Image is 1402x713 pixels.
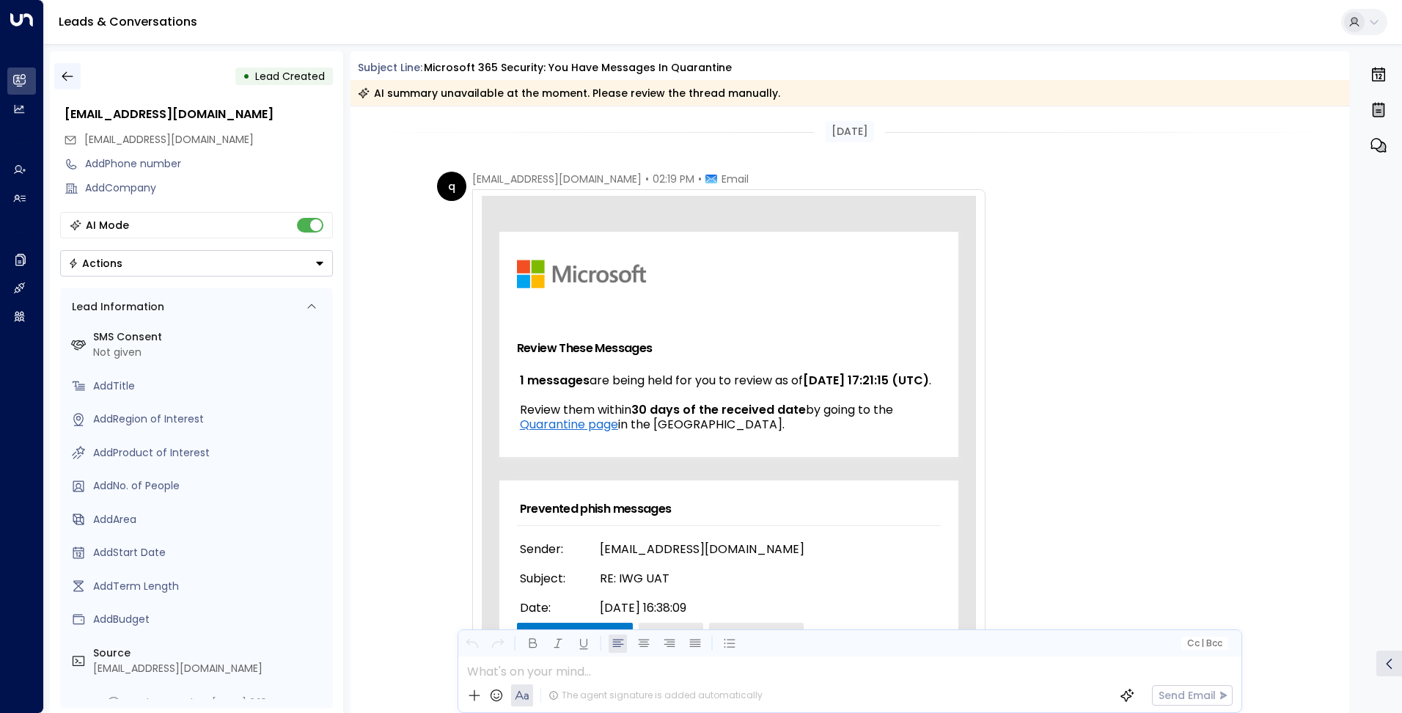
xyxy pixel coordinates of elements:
span: [EMAIL_ADDRESS][DOMAIN_NAME] [472,172,642,186]
td: Review These Messages [517,339,657,357]
a: Block Sender [718,629,795,643]
div: [EMAIL_ADDRESS][DOMAIN_NAME] [93,661,327,676]
b: 1 messages [520,372,590,389]
div: q [437,172,466,201]
button: Undo [463,635,481,653]
div: The agent signature is added automatically [548,689,763,702]
td: Sender: [517,535,597,564]
td: RE: IWG UAT [597,564,924,593]
div: Lead created on [DATE] 2:19 pm [125,695,287,711]
span: are being held for you to review as of . [520,373,931,388]
label: Source [93,646,327,661]
label: SMS Consent [93,329,327,345]
td: [EMAIL_ADDRESS][DOMAIN_NAME] [597,535,924,564]
div: AddTerm Length [93,579,327,594]
span: 02:19 PM [653,172,694,186]
img: Microsoft [517,244,664,334]
div: Button group with a nested menu [60,250,333,277]
button: Actions [60,250,333,277]
a: Quarantine page [520,417,618,432]
div: AddTitle [93,379,327,394]
span: [EMAIL_ADDRESS][DOMAIN_NAME] [84,132,254,147]
a: Release [647,629,694,643]
td: Subject: [517,564,597,593]
b: [DATE] 17:21:15 (UTC) [803,372,929,389]
div: AddBudget [93,612,327,627]
button: Cc|Bcc [1181,637,1227,651]
button: Redo [488,635,507,653]
div: AddRegion of Interest [93,412,327,427]
div: AddArea [93,512,327,527]
span: Review them within by going to the in the [GEOGRAPHIC_DATA]. [520,403,938,432]
b: 30 days of the received date [631,401,806,418]
span: • [645,172,649,186]
td: [DATE] 16:38:09 [597,593,924,623]
div: AI summary unavailable at the moment. Please review the thread manually. [358,86,780,100]
span: | [1201,638,1204,648]
div: [EMAIL_ADDRESS][DOMAIN_NAME] [65,106,333,123]
td: Prevented phish messages [517,492,941,526]
span: • [698,172,702,186]
div: Lead Information [67,299,164,315]
td: Date: [517,593,597,623]
span: Lead Created [255,69,325,84]
span: Cc Bcc [1186,638,1222,648]
div: • [243,63,250,89]
div: AddNo. of People [93,478,327,494]
div: Microsoft 365 security: You have messages in quarantine [424,60,732,76]
span: quarantine@messaging.microsoft.com [84,132,254,147]
div: AddStart Date [93,545,327,560]
div: Not given [93,345,327,360]
div: AI Mode [86,218,129,233]
div: AddPhone number [85,156,333,172]
a: Leads & Conversations [59,13,197,30]
span: Email [722,172,749,186]
a: Review Message [526,629,624,643]
div: AddProduct of Interest [93,445,327,461]
div: AddCompany [85,180,333,196]
div: [DATE] [826,121,874,142]
div: Actions [68,257,122,270]
span: Subject Line: [358,60,422,75]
